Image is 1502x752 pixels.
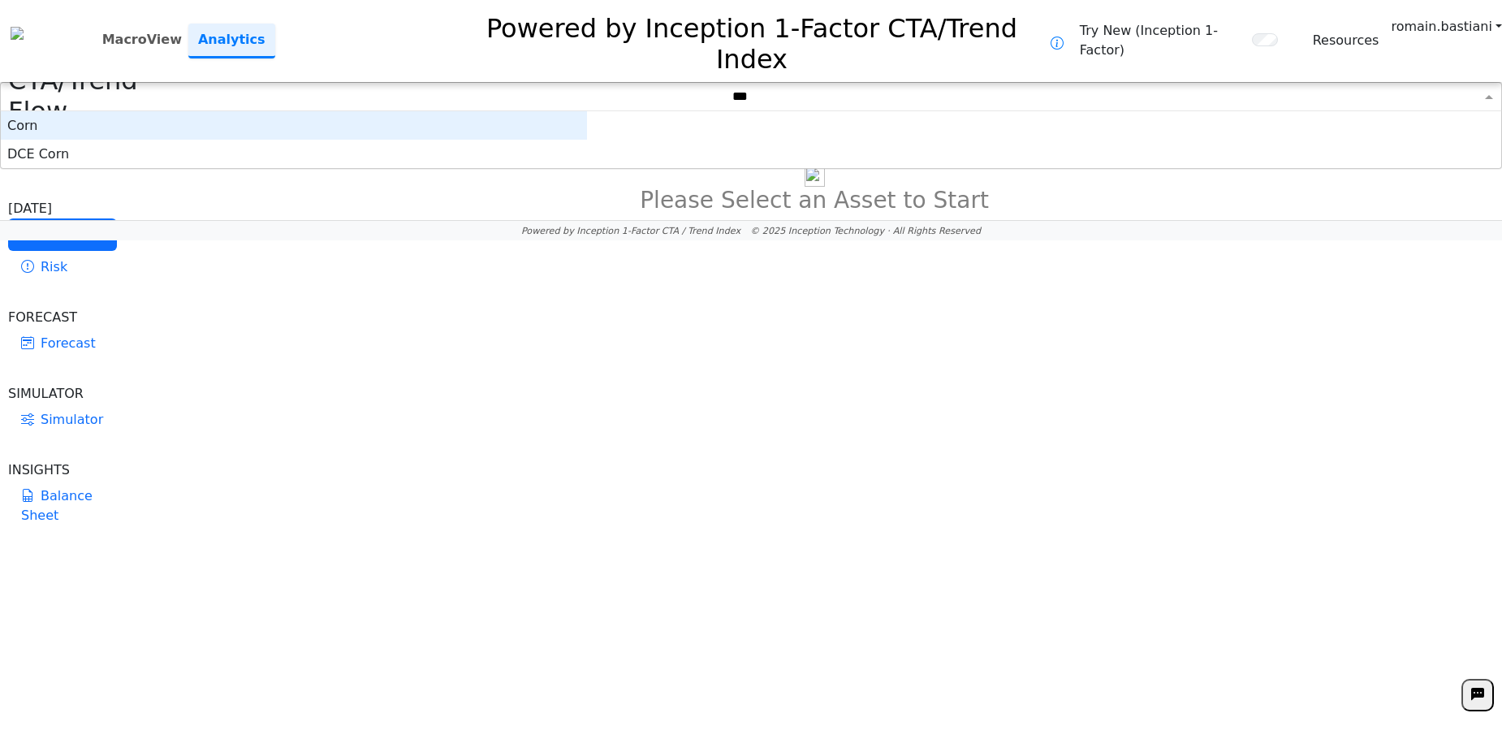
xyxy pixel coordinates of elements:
[8,460,117,480] div: INSIGHTS
[1,111,587,168] div: grid
[8,199,117,218] div: [DATE]
[8,251,117,283] a: Risk
[8,480,117,532] a: Balance Sheet
[8,218,117,251] a: Overview
[1,111,587,140] div: Corn
[11,27,24,40] img: logo%20black.png
[127,187,1502,214] h3: Please Select an Asset to Start
[8,404,117,436] a: Simulator
[96,24,188,56] a: MacroView
[8,308,117,327] div: FORECAST
[1,140,587,168] div: DCE Corn
[1080,21,1244,60] span: Try New (Inception 1-Factor)
[8,327,117,360] a: Forecast
[8,384,117,404] div: SIMULATOR
[1313,31,1379,50] a: Resources
[1391,17,1502,37] a: romain.bastiani
[453,6,1051,76] h2: Powered by Inception 1-Factor CTA/Trend Index
[188,24,275,58] a: Analytics
[805,166,825,187] img: bar-chart.png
